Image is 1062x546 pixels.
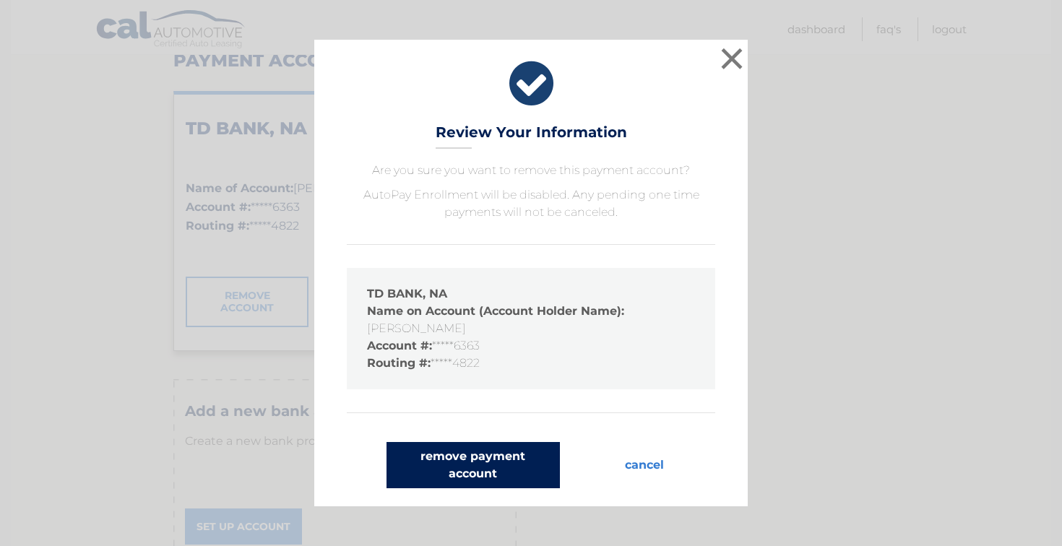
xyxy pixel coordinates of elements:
strong: Name on Account (Account Holder Name): [367,304,624,318]
p: AutoPay Enrollment will be disabled. Any pending one time payments will not be canceled. [347,186,715,221]
button: cancel [613,442,675,488]
p: Are you sure you want to remove this payment account? [347,162,715,179]
button: remove payment account [387,442,560,488]
button: × [717,44,746,73]
h3: Review Your Information [436,123,627,149]
strong: Routing #: [367,356,431,370]
strong: TD BANK, NA [367,287,447,300]
li: [PERSON_NAME] [367,303,695,337]
strong: Account #: [367,339,432,352]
